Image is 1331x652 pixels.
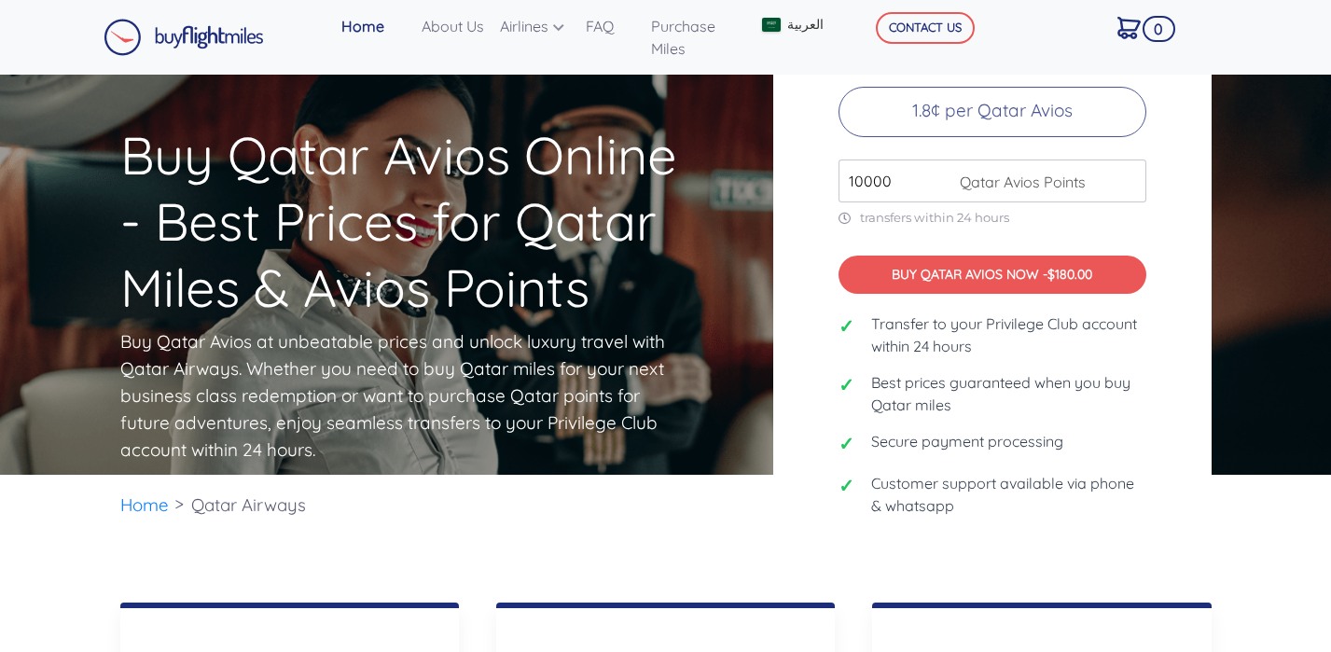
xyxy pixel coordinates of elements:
a: Home [334,7,414,45]
a: Purchase Miles [644,7,745,67]
p: 1.8¢ per Qatar Avios [839,87,1146,137]
a: Airlines [492,7,578,45]
span: ✓ [839,472,857,500]
span: Best prices guaranteed when you buy Qatar miles [871,371,1146,416]
a: About Us [414,7,492,45]
img: Cart [1117,17,1141,39]
span: Transfer to your Privilege Club account within 24 hours [871,312,1146,357]
span: 0 [1143,16,1176,42]
button: BUY QATAR AVIOS NOW -$180.00 [839,256,1146,294]
span: Secure payment processing [871,430,1063,452]
img: Arabic [762,18,781,32]
span: العربية [787,15,824,35]
span: ✓ [839,430,857,458]
span: ✓ [839,371,857,399]
span: $180.00 [1047,266,1092,283]
li: Qatar Airways [182,475,315,535]
span: Qatar Avios Points [950,171,1086,193]
p: Buy Qatar Avios at unbeatable prices and unlock luxury travel with Qatar Airways. Whether you nee... [120,328,671,464]
a: Buy Flight Miles Logo [104,14,264,61]
h1: Buy Qatar Avios Online - Best Prices for Qatar Miles & Avios Points [120,16,700,321]
a: FAQ [578,7,644,45]
p: transfers within 24 hours [839,210,1146,226]
a: 0 [1110,7,1167,47]
span: ✓ [839,312,857,340]
a: Home [120,493,169,516]
span: Customer support available via phone & whatsapp [871,472,1146,517]
img: Buy Flight Miles Logo [104,19,264,56]
button: CONTACT US [876,12,975,44]
a: العربية [755,7,852,42]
